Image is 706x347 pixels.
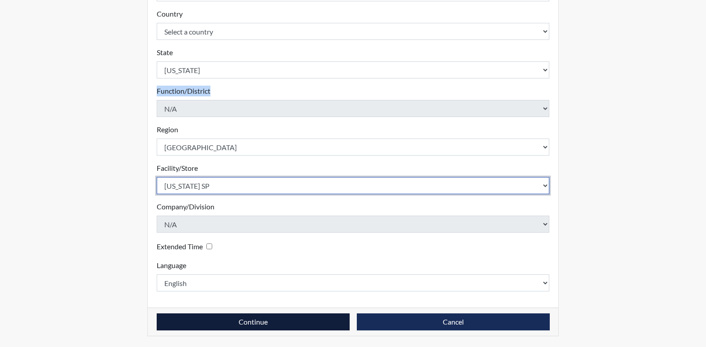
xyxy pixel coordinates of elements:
label: State [157,47,173,58]
div: Checking this box will provide the interviewee with an accomodation of extra time to answer each ... [157,240,216,253]
button: Continue [157,313,350,330]
label: Country [157,9,183,19]
label: Region [157,124,178,135]
label: Language [157,260,186,271]
label: Company/Division [157,201,214,212]
button: Cancel [357,313,550,330]
label: Function/District [157,86,210,96]
label: Extended Time [157,241,203,252]
label: Facility/Store [157,163,198,173]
